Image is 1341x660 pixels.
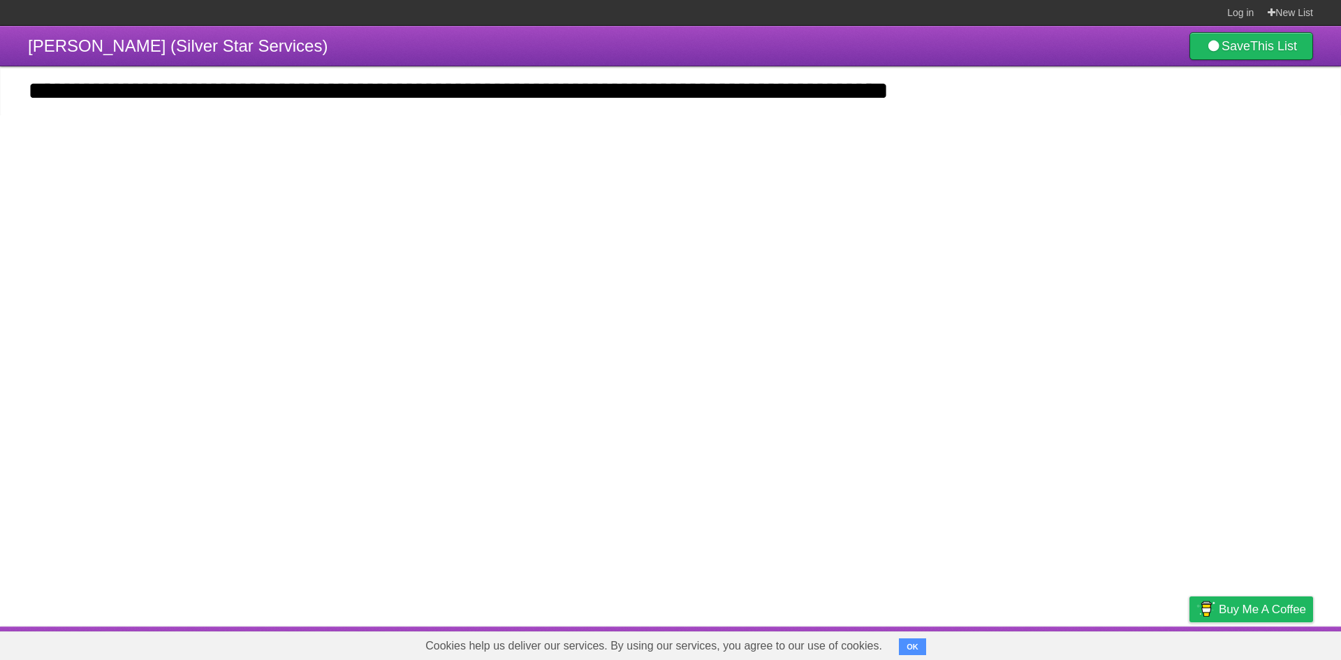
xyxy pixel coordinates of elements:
[28,36,328,55] span: [PERSON_NAME] (Silver Star Services)
[1124,630,1155,657] a: Terms
[1219,597,1306,622] span: Buy me a coffee
[899,638,926,655] button: OK
[1196,597,1215,621] img: Buy me a coffee
[1250,39,1297,53] b: This List
[1225,630,1313,657] a: Suggest a feature
[1171,630,1208,657] a: Privacy
[1050,630,1106,657] a: Developers
[411,632,896,660] span: Cookies help us deliver our services. By using our services, you agree to our use of cookies.
[1189,32,1313,60] a: SaveThis List
[1189,596,1313,622] a: Buy me a coffee
[1004,630,1033,657] a: About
